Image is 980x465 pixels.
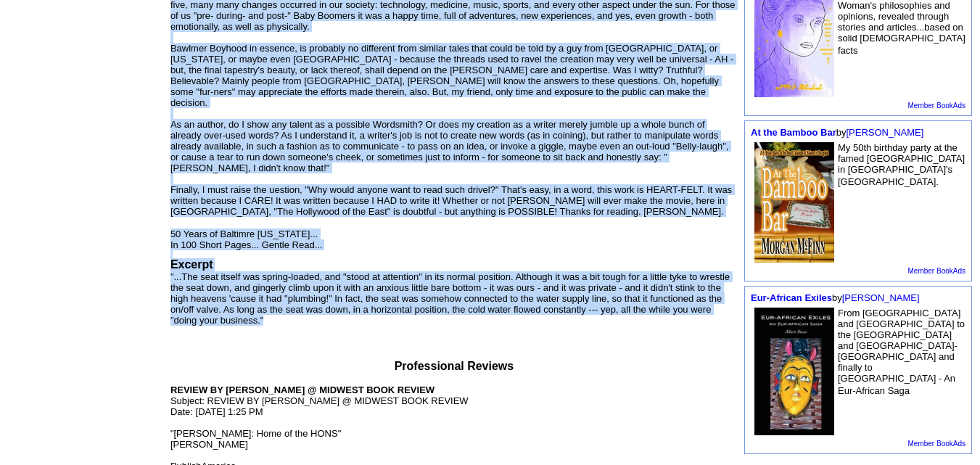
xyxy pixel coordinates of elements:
font: 50 Years of Baltimre [US_STATE]... In 100 Short Pages... Gentle Read... [170,229,323,250]
font: Professional Reviews [395,360,514,372]
img: 51163.jpg [754,142,834,263]
b: REVIEW BY [PERSON_NAME] @ MIDWEST BOOK REVIEW [170,384,435,395]
a: At the Bamboo Bar [751,127,836,138]
a: Member BookAds [908,267,965,275]
img: 63449.jpg [754,308,834,435]
a: Member BookAds [908,102,965,110]
font: "...The seat itself was spring-loaded, and "stood at attention" in its normal position. Although ... [170,271,730,326]
a: Member BookAds [908,440,965,448]
a: [PERSON_NAME] [846,127,923,138]
font: From [GEOGRAPHIC_DATA] and [GEOGRAPHIC_DATA] to the [GEOGRAPHIC_DATA] and [GEOGRAPHIC_DATA]-[GEOG... [838,308,965,396]
font: by [751,292,920,303]
font: by [751,127,923,138]
a: [PERSON_NAME] [842,292,920,303]
a: Eur-African Exiles [751,292,832,303]
font: My 50th birthday party at the famed [GEOGRAPHIC_DATA] in [GEOGRAPHIC_DATA]'s [GEOGRAPHIC_DATA]. [838,142,965,187]
font: Excerpt [170,258,213,271]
